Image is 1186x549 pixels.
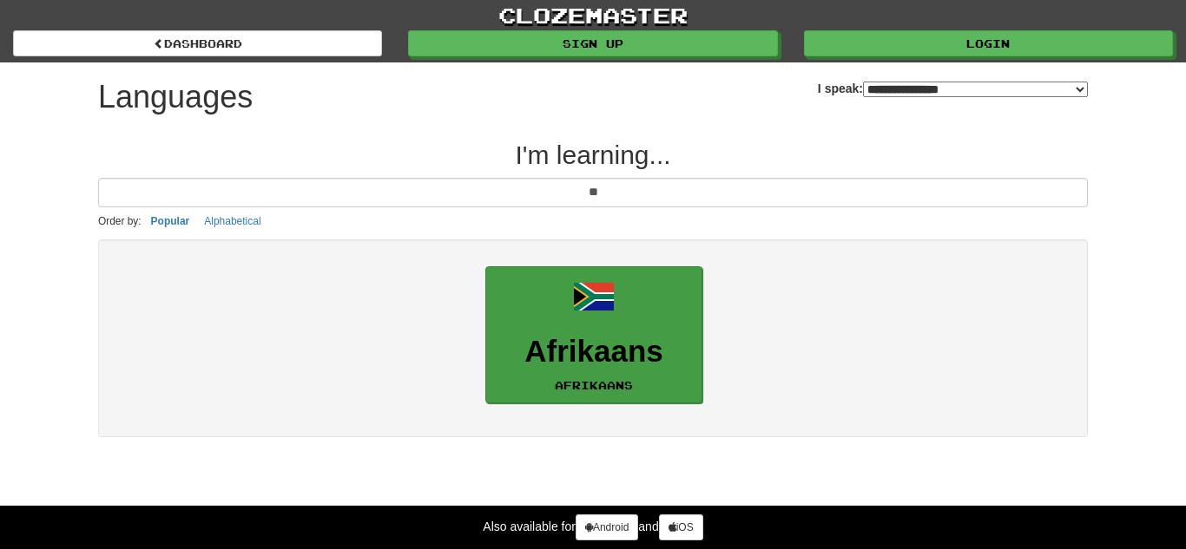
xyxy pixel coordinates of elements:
[495,335,693,369] h3: Afrikaans
[98,215,142,227] small: Order by:
[804,30,1173,56] a: Login
[199,212,266,231] button: Alphabetical
[576,514,638,540] a: Android
[863,82,1088,97] select: I speak:
[659,514,703,540] a: iOS
[146,212,195,231] button: Popular
[13,30,382,56] a: dashboard
[555,379,633,391] small: Afrikaans
[98,80,253,114] h1: Languages
[408,30,777,56] a: Sign up
[818,80,1088,97] label: I speak:
[98,141,1088,169] h2: I'm learning...
[485,266,702,404] a: AfrikaansAfrikaans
